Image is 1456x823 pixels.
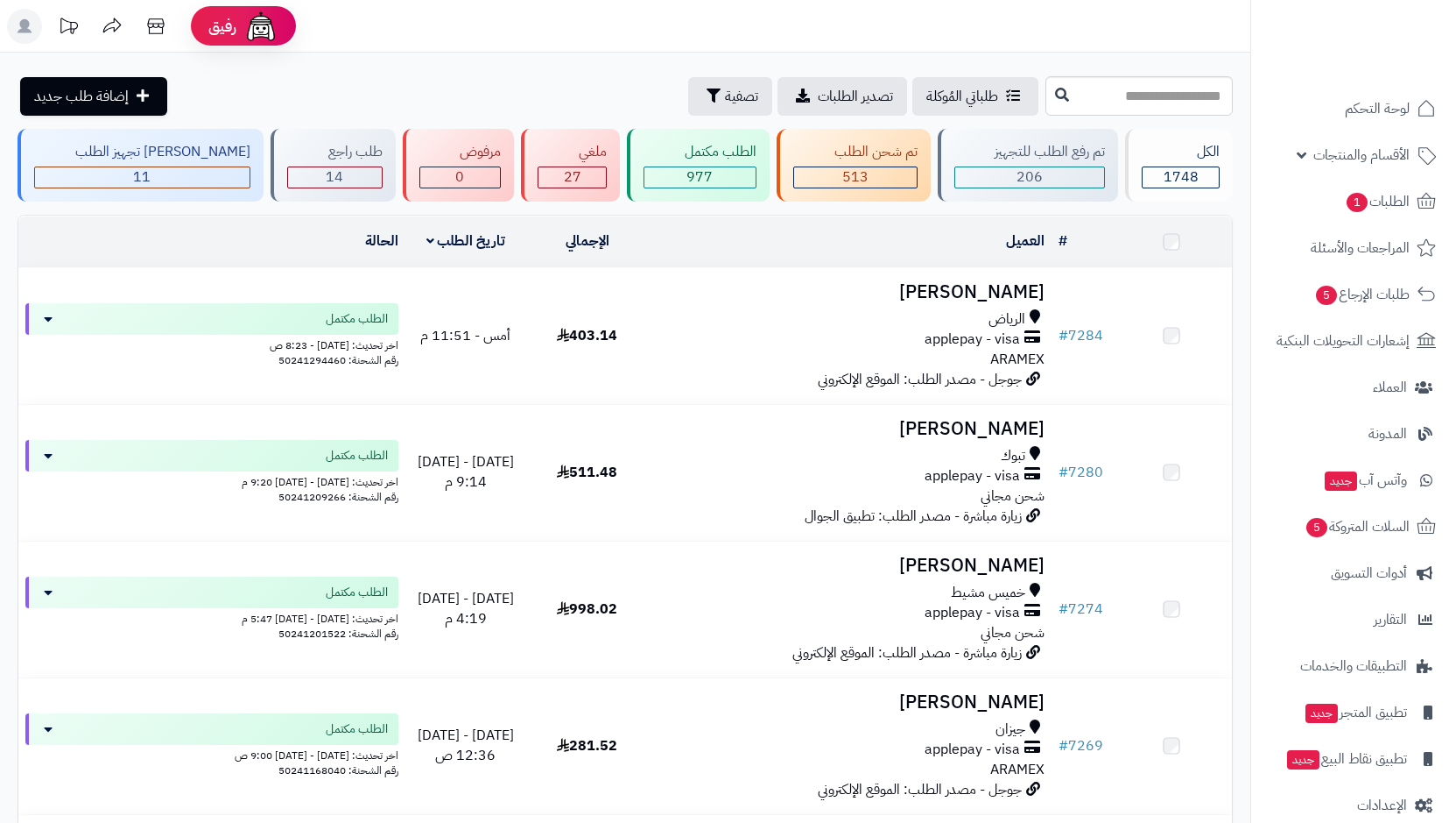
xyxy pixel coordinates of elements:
span: جديد [1287,750,1319,770]
div: اخر تحديث: [DATE] - [DATE] 5:47 م [25,608,398,627]
div: [PERSON_NAME] تجهيز الطلب [34,142,250,162]
div: اخر تحديث: [DATE] - [DATE] 9:20 م [25,472,398,490]
span: # [1059,599,1068,620]
span: 281.52 [557,735,617,756]
span: 1 [1347,193,1368,213]
a: التطبيقات والخدمات [1262,645,1445,687]
span: تصدير الطلبات [818,86,893,107]
span: # [1059,325,1068,346]
span: المراجعات والأسئلة [1311,236,1410,260]
span: ARAMEX [990,759,1045,780]
span: الطلب مكتمل [326,447,388,465]
span: تبوك [1001,446,1025,466]
span: 1748 [1164,167,1199,188]
a: الطلب مكتمل 977 [623,129,773,202]
span: التقارير [1374,607,1407,632]
a: ملغي 27 [517,129,623,202]
a: السلات المتروكة5 [1262,506,1445,548]
a: تحديثات المنصة [46,9,90,48]
span: الرياض [988,309,1025,330]
div: الكل [1142,142,1220,162]
div: اخر تحديث: [DATE] - 8:23 ص [25,335,398,353]
h3: [PERSON_NAME] [655,692,1045,713]
span: رفيق [208,16,236,37]
h3: [PERSON_NAME] [655,282,1045,302]
div: مرفوض [419,142,502,162]
span: applepay - visa [925,603,1020,623]
div: اخر تحديث: [DATE] - [DATE] 9:00 ص [25,745,398,763]
div: 14 [288,167,382,188]
span: إضافة طلب جديد [34,86,129,107]
div: تم رفع الطلب للتجهيز [954,142,1106,162]
span: 0 [455,167,464,188]
a: تم رفع الطلب للتجهيز 206 [934,129,1122,202]
span: زيارة مباشرة - مصدر الطلب: الموقع الإلكتروني [792,642,1022,663]
a: طلبات الإرجاع5 [1262,273,1445,316]
a: أدوات التسويق [1262,552,1445,594]
a: طلباتي المُوكلة [912,77,1038,116]
span: 998.02 [557,599,617,620]
span: 27 [564,167,581,188]
span: التطبيقات والخدمات [1300,654,1407,678]
a: المدونة [1262,413,1445,455]
a: إضافة طلب جديد [20,77,167,116]
span: طلبات الإرجاع [1314,282,1410,307]
span: 11 [133,167,151,188]
span: جديد [1305,704,1338,723]
div: 11 [35,167,250,188]
span: رقم الشحنة: 50241168040 [278,763,398,778]
a: الطلبات1 [1262,181,1445,223]
span: 5 [1306,518,1328,538]
a: الحالة [365,231,398,252]
div: 0 [420,167,501,188]
h3: [PERSON_NAME] [655,556,1045,576]
span: applepay - visa [925,466,1020,486]
a: وآتس آبجديد [1262,459,1445,501]
a: التقارير [1262,599,1445,641]
span: أدوات التسويق [1331,561,1407,585]
span: الطلب مكتمل [326,720,388,738]
a: لوحة التحكم [1262,88,1445,130]
a: الإجمالي [566,231,609,252]
a: الكل1748 [1122,129,1236,202]
div: ملغي [538,142,607,162]
span: [DATE] - [DATE] 4:19 م [418,588,514,629]
img: logo-2.png [1337,39,1439,76]
span: [DATE] - [DATE] 12:36 ص [418,725,514,766]
div: 27 [538,167,606,188]
button: تصفية [688,77,772,116]
a: إشعارات التحويلات البنكية [1262,320,1445,362]
span: 511.48 [557,462,617,483]
span: 513 [842,167,869,188]
span: تصفية [725,86,758,107]
span: جديد [1325,472,1357,491]
div: تم شحن الطلب [793,142,918,162]
span: # [1059,462,1068,483]
a: تطبيق المتجرجديد [1262,692,1445,734]
span: الإعدادات [1357,793,1407,818]
span: خميس مشيط [951,583,1025,603]
img: ai-face.png [243,9,278,44]
span: تطبيق المتجر [1304,700,1407,725]
span: 403.14 [557,325,617,346]
span: [DATE] - [DATE] 9:14 م [418,451,514,493]
a: العميل [1006,231,1045,252]
span: رقم الشحنة: 50241209266 [278,489,398,505]
span: شحن مجاني [981,622,1045,643]
span: # [1059,735,1068,756]
a: مرفوض 0 [399,129,518,202]
a: تصدير الطلبات [777,77,907,116]
a: #7284 [1059,325,1103,346]
span: وآتس آب [1323,468,1407,493]
span: لوحة التحكم [1345,96,1410,121]
span: أمس - 11:51 م [420,325,510,346]
a: # [1059,231,1067,252]
span: طلباتي المُوكلة [926,86,998,107]
span: applepay - visa [925,330,1020,350]
a: العملاء [1262,366,1445,408]
span: السلات المتروكة [1305,514,1410,539]
a: #7274 [1059,599,1103,620]
a: المراجعات والأسئلة [1262,227,1445,269]
span: الطلب مكتمل [326,310,388,328]
span: جيزان [995,720,1025,740]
